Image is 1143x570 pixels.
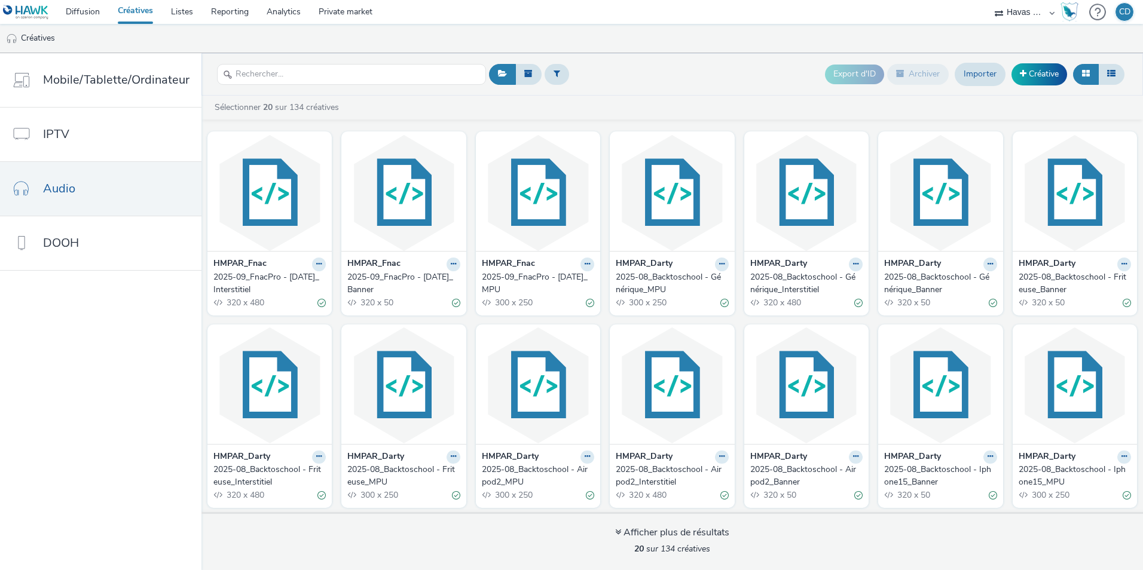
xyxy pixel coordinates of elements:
[854,297,863,309] div: Valide
[3,5,49,20] img: undefined Logo
[347,271,455,296] div: 2025-09_FnacPro - [DATE]_Banner
[494,489,533,501] span: 300 x 250
[225,297,264,308] span: 320 x 480
[750,258,807,271] strong: HMPAR_Darty
[1098,64,1124,84] button: Liste
[989,297,997,309] div: Valide
[213,451,270,464] strong: HMPAR_Darty
[482,464,589,488] div: 2025-08_Backtoschool - Airpod2_MPU
[482,464,594,488] a: 2025-08_Backtoschool - Airpod2_MPU
[1019,451,1075,464] strong: HMPAR_Darty
[884,464,992,488] div: 2025-08_Backtoschool - Iphone15_Banner
[616,464,728,488] a: 2025-08_Backtoschool - Airpod2_Interstitiel
[747,327,866,444] img: 2025-08_Backtoschool - Airpod2_Banner visual
[1016,134,1134,251] img: 2025-08_Backtoschool - Friteuse_Banner visual
[762,489,796,501] span: 320 x 50
[1019,464,1126,488] div: 2025-08_Backtoschool - Iphone15_MPU
[586,297,594,309] div: Valide
[628,297,667,308] span: 300 x 250
[750,464,858,488] div: 2025-08_Backtoschool - Airpod2_Banner
[616,271,723,296] div: 2025-08_Backtoschool - Générique_MPU
[213,464,326,488] a: 2025-08_Backtoschool - Friteuse_Interstitiel
[482,451,539,464] strong: HMPAR_Darty
[347,451,404,464] strong: HMPAR_Darty
[1061,2,1078,22] img: Hawk Academy
[494,297,533,308] span: 300 x 250
[43,234,79,252] span: DOOH
[1031,489,1069,501] span: 300 x 250
[613,327,731,444] img: 2025-08_Backtoschool - Airpod2_Interstitiel visual
[479,327,597,444] img: 2025-08_Backtoschool - Airpod2_MPU visual
[359,297,393,308] span: 320 x 50
[1011,63,1067,85] a: Créative
[613,134,731,251] img: 2025-08_Backtoschool - Générique_MPU visual
[344,134,463,251] img: 2025-09_FnacPro - Sept25_Banner visual
[1019,464,1131,488] a: 2025-08_Backtoschool - Iphone15_MPU
[1019,258,1075,271] strong: HMPAR_Darty
[482,258,535,271] strong: HMPAR_Fnac
[1123,489,1131,502] div: Valide
[720,489,729,502] div: Valide
[762,297,801,308] span: 320 x 480
[616,451,673,464] strong: HMPAR_Darty
[6,33,18,45] img: audio
[884,451,941,464] strong: HMPAR_Darty
[210,134,329,251] img: 2025-09_FnacPro - Sept25_Interstitiel visual
[616,271,728,296] a: 2025-08_Backtoschool - Générique_MPU
[213,258,267,271] strong: HMPAR_Fnac
[317,297,326,309] div: Valide
[482,271,594,296] a: 2025-09_FnacPro - [DATE]_MPU
[263,102,273,113] strong: 20
[750,464,863,488] a: 2025-08_Backtoschool - Airpod2_Banner
[634,543,644,554] strong: 20
[884,271,997,296] a: 2025-08_Backtoschool - Générique_Banner
[1061,2,1083,22] a: Hawk Academy
[750,271,863,296] a: 2025-08_Backtoschool - Générique_Interstitiel
[854,489,863,502] div: Valide
[634,543,710,554] span: sur 134 créatives
[884,258,941,271] strong: HMPAR_Darty
[210,327,329,444] img: 2025-08_Backtoschool - Friteuse_Interstitiel visual
[887,64,949,84] button: Archiver
[896,297,930,308] span: 320 x 50
[1019,271,1126,296] div: 2025-08_Backtoschool - Friteuse_Banner
[616,464,723,488] div: 2025-08_Backtoschool - Airpod2_Interstitiel
[896,489,930,501] span: 320 x 50
[628,489,667,501] span: 320 x 480
[347,464,455,488] div: 2025-08_Backtoschool - Friteuse_MPU
[1031,297,1065,308] span: 320 x 50
[482,271,589,296] div: 2025-09_FnacPro - [DATE]_MPU
[347,271,460,296] a: 2025-09_FnacPro - [DATE]_Banner
[1119,3,1130,21] div: CD
[1019,271,1131,296] a: 2025-08_Backtoschool - Friteuse_Banner
[750,271,858,296] div: 2025-08_Backtoschool - Générique_Interstitiel
[317,489,326,502] div: Valide
[955,63,1006,85] a: Importer
[881,134,1000,251] img: 2025-08_Backtoschool - Générique_Banner visual
[884,464,997,488] a: 2025-08_Backtoschool - Iphone15_Banner
[615,526,729,540] div: Afficher plus de résultats
[452,489,460,502] div: Valide
[43,125,69,143] span: IPTV
[217,64,486,85] input: Rechercher...
[43,180,75,197] span: Audio
[616,258,673,271] strong: HMPAR_Darty
[989,489,997,502] div: Valide
[359,489,398,501] span: 300 x 250
[1123,297,1131,309] div: Valide
[213,102,344,113] a: Sélectionner sur 134 créatives
[720,297,729,309] div: Valide
[1016,327,1134,444] img: 2025-08_Backtoschool - Iphone15_MPU visual
[825,65,884,84] button: Export d'ID
[586,489,594,502] div: Valide
[213,464,321,488] div: 2025-08_Backtoschool - Friteuse_Interstitiel
[452,297,460,309] div: Valide
[884,271,992,296] div: 2025-08_Backtoschool - Générique_Banner
[479,134,597,251] img: 2025-09_FnacPro - Sept25_MPU visual
[881,327,1000,444] img: 2025-08_Backtoschool - Iphone15_Banner visual
[750,451,807,464] strong: HMPAR_Darty
[344,327,463,444] img: 2025-08_Backtoschool - Friteuse_MPU visual
[43,71,190,88] span: Mobile/Tablette/Ordinateur
[213,271,321,296] div: 2025-09_FnacPro - [DATE]_Interstitiel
